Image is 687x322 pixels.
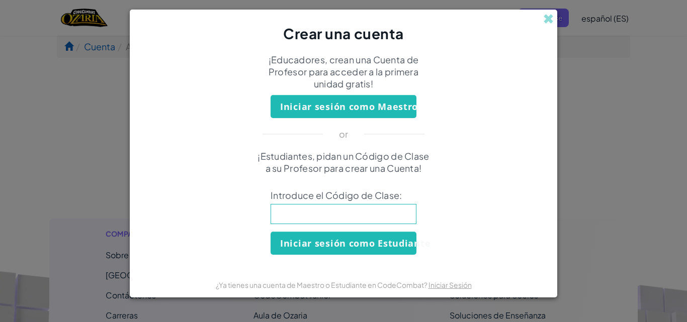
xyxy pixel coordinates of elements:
[428,280,472,289] a: Iniciar Sesión
[255,150,432,174] p: ¡Estudiantes, pidan un Código de Clase a su Profesor para crear una Cuenta!
[283,25,404,42] span: Crear una cuenta
[271,232,416,255] button: Iniciar sesión como Estudiante
[271,189,416,201] span: Introduce el Código de Clase:
[339,128,349,140] p: or
[255,54,432,90] p: ¡Educadores, crean una Cuenta de Profesor para acceder a la primera unidad gratis!
[216,280,428,289] span: ¿Ya tienes una cuenta de Maestro o Estudiante en CodeCombat?
[271,95,416,118] button: Iniciar sesión como Maestro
